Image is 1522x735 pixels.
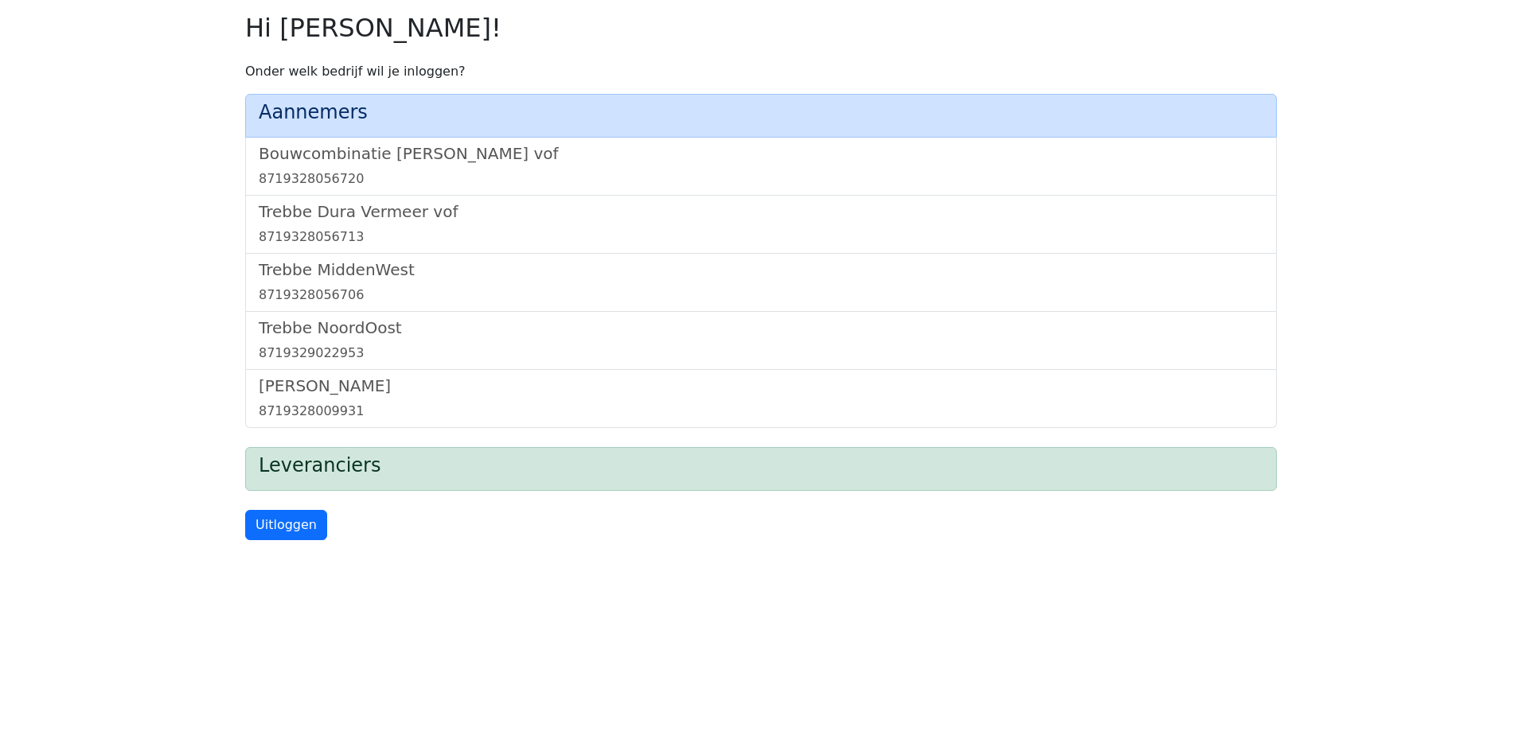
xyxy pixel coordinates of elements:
[259,260,1263,279] h5: Trebbe MiddenWest
[259,286,1263,305] div: 8719328056706
[259,202,1263,221] h5: Trebbe Dura Vermeer vof
[259,454,1263,477] h4: Leveranciers
[259,169,1263,189] div: 8719328056720
[259,402,1263,421] div: 8719328009931
[259,144,1263,189] a: Bouwcombinatie [PERSON_NAME] vof8719328056720
[259,318,1263,363] a: Trebbe NoordOost8719329022953
[245,62,1277,81] p: Onder welk bedrijf wil je inloggen?
[259,202,1263,247] a: Trebbe Dura Vermeer vof8719328056713
[259,227,1263,247] div: 8719328056713
[245,510,327,540] a: Uitloggen
[259,376,1263,395] h5: [PERSON_NAME]
[259,376,1263,421] a: [PERSON_NAME]8719328009931
[259,318,1263,337] h5: Trebbe NoordOost
[259,260,1263,305] a: Trebbe MiddenWest8719328056706
[259,101,1263,124] h4: Aannemers
[245,13,1277,43] h2: Hi [PERSON_NAME]!
[259,344,1263,363] div: 8719329022953
[259,144,1263,163] h5: Bouwcombinatie [PERSON_NAME] vof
